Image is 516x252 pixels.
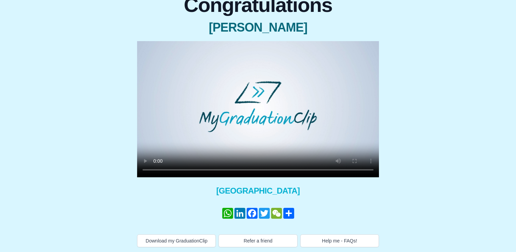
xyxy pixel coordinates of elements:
[234,208,246,219] a: LinkedIn
[283,208,295,219] a: Share
[222,208,234,219] a: WhatsApp
[300,234,379,247] button: Help me - FAQs!
[137,234,216,247] button: Download my GraduationClip
[218,234,297,247] button: Refer a friend
[137,185,379,196] span: [GEOGRAPHIC_DATA]
[137,21,379,34] span: [PERSON_NAME]
[258,208,270,219] a: Twitter
[246,208,258,219] a: Facebook
[270,208,283,219] a: WeChat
